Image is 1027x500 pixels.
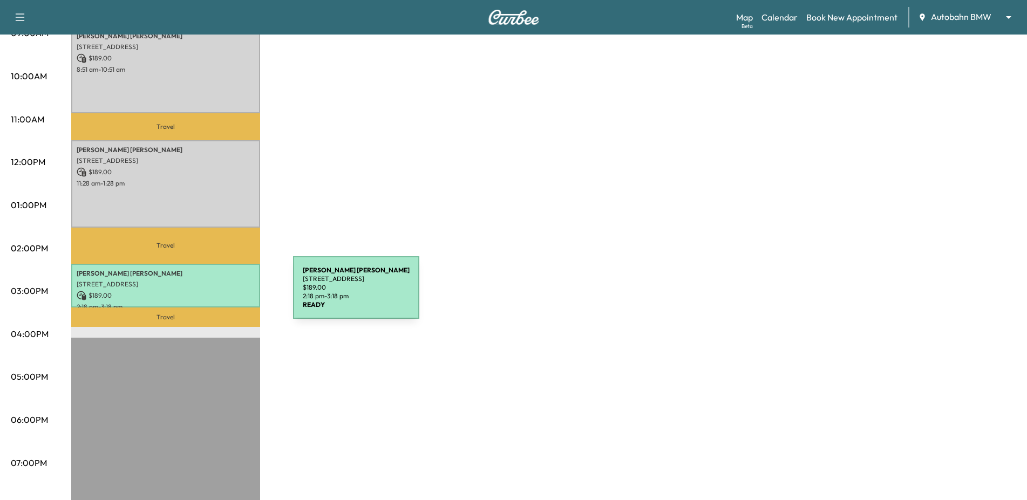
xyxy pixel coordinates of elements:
[11,327,49,340] p: 04:00PM
[71,228,260,264] p: Travel
[77,146,255,154] p: [PERSON_NAME] [PERSON_NAME]
[77,167,255,177] p: $ 189.00
[77,32,255,40] p: [PERSON_NAME] [PERSON_NAME]
[11,198,46,211] p: 01:00PM
[71,113,260,140] p: Travel
[77,43,255,51] p: [STREET_ADDRESS]
[806,11,897,24] a: Book New Appointment
[11,70,47,83] p: 10:00AM
[488,10,540,25] img: Curbee Logo
[11,456,47,469] p: 07:00PM
[742,22,753,30] div: Beta
[77,179,255,188] p: 11:28 am - 1:28 pm
[77,53,255,63] p: $ 189.00
[736,11,753,24] a: MapBeta
[77,269,255,278] p: [PERSON_NAME] [PERSON_NAME]
[11,413,48,426] p: 06:00PM
[11,113,44,126] p: 11:00AM
[11,370,48,383] p: 05:00PM
[77,280,255,289] p: [STREET_ADDRESS]
[761,11,798,24] a: Calendar
[11,155,45,168] p: 12:00PM
[11,242,48,255] p: 02:00PM
[77,65,255,74] p: 8:51 am - 10:51 am
[77,291,255,300] p: $ 189.00
[77,303,255,311] p: 2:18 pm - 3:18 pm
[71,307,260,327] p: Travel
[77,156,255,165] p: [STREET_ADDRESS]
[11,284,48,297] p: 03:00PM
[931,11,991,23] span: Autobahn BMW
